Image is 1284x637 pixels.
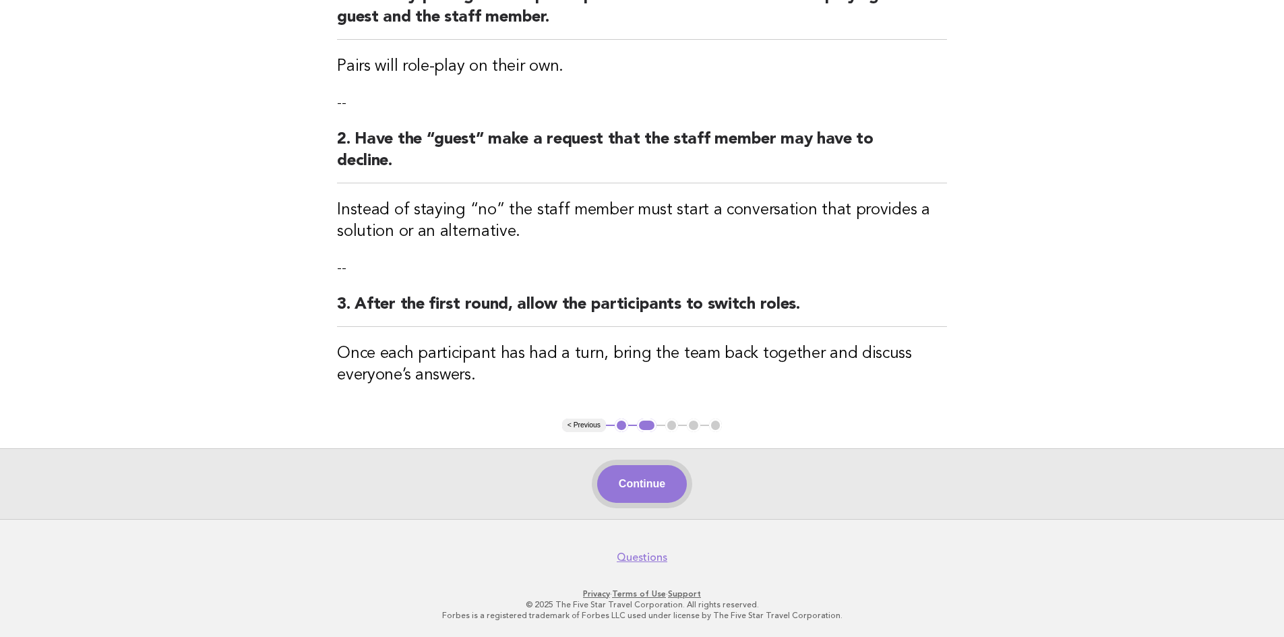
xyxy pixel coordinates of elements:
[615,419,628,432] button: 1
[637,419,656,432] button: 2
[337,259,947,278] p: --
[617,551,667,564] a: Questions
[337,129,947,183] h2: 2. Have the “guest” make a request that the staff member may have to decline.
[612,589,666,599] a: Terms of Use
[337,94,947,113] p: --
[597,465,687,503] button: Continue
[668,589,701,599] a: Support
[337,343,947,386] h3: Once each participant has had a turn, bring the team back together and discuss everyone’s answers.
[562,419,606,432] button: < Previous
[230,588,1055,599] p: · ·
[337,294,947,327] h2: 3. After the first round, allow the participants to switch roles.
[337,200,947,243] h3: Instead of staying “no” the staff member must start a conversation that provides a solution or an...
[230,610,1055,621] p: Forbes is a registered trademark of Forbes LLC used under license by The Five Star Travel Corpora...
[337,56,947,78] h3: Pairs will role-play on their own.
[230,599,1055,610] p: © 2025 The Five Star Travel Corporation. All rights reserved.
[583,589,610,599] a: Privacy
